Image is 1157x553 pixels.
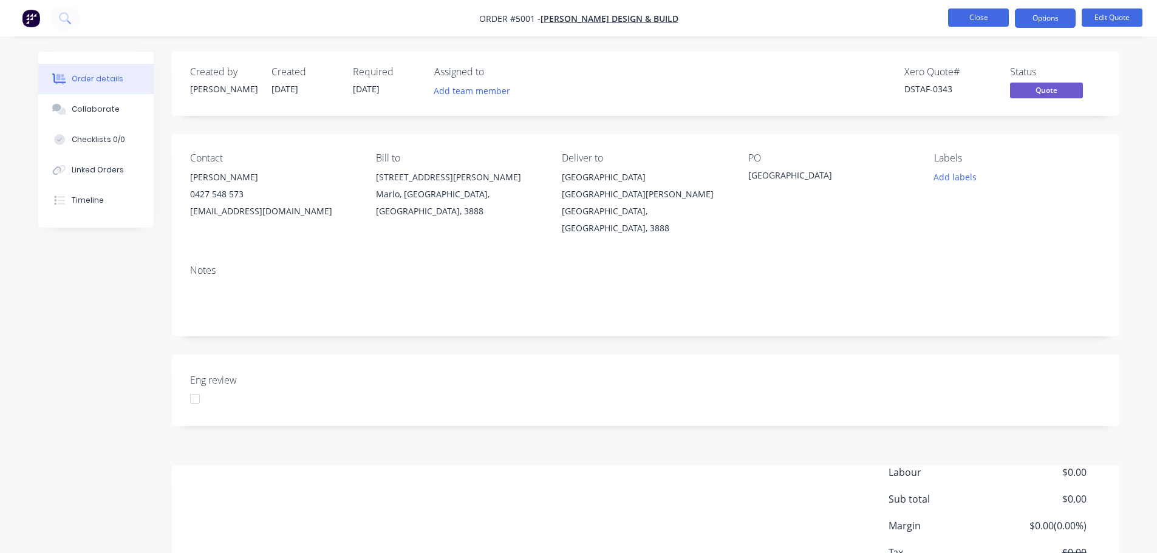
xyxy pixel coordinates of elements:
span: [DATE] [271,83,298,95]
div: PO [748,152,915,164]
span: Margin [889,518,997,533]
div: Notes [190,265,1101,276]
button: Close [948,8,1009,27]
button: Timeline [38,185,154,215]
label: Eng review [190,373,342,387]
div: [PERSON_NAME] [190,169,357,186]
button: Quote [1010,83,1083,101]
button: Add labels [927,169,983,185]
button: Collaborate [38,94,154,124]
span: $0.00 [996,492,1086,506]
div: [PERSON_NAME]0427 548 573[EMAIL_ADDRESS][DOMAIN_NAME] [190,169,357,220]
span: Quote [1010,83,1083,98]
div: Bill to [376,152,542,164]
div: [GEOGRAPHIC_DATA][PERSON_NAME][GEOGRAPHIC_DATA], [GEOGRAPHIC_DATA], 3888 [562,186,728,237]
button: Edit Quote [1082,8,1142,27]
button: Options [1015,8,1076,28]
div: Marlo, [GEOGRAPHIC_DATA], [GEOGRAPHIC_DATA], 3888 [376,186,542,220]
div: DSTAF-0343 [904,83,995,95]
div: [PERSON_NAME] [190,83,257,95]
div: Required [353,66,420,78]
div: 0427 548 573 [190,186,357,203]
div: Contact [190,152,357,164]
button: Add team member [427,83,516,99]
div: [GEOGRAPHIC_DATA] [562,169,728,186]
span: $0.00 ( 0.00 %) [996,518,1086,533]
button: Order details [38,64,154,94]
div: [STREET_ADDRESS][PERSON_NAME] [376,169,542,186]
div: Timeline [72,195,104,206]
div: Created [271,66,338,78]
div: Assigned to [434,66,556,78]
div: [STREET_ADDRESS][PERSON_NAME]Marlo, [GEOGRAPHIC_DATA], [GEOGRAPHIC_DATA], 3888 [376,169,542,220]
span: [DATE] [353,83,380,95]
a: [PERSON_NAME] Design & Build [541,13,678,24]
div: Collaborate [72,104,120,115]
span: Order #5001 - [479,13,541,24]
div: Checklists 0/0 [72,134,125,145]
div: Deliver to [562,152,728,164]
img: Factory [22,9,40,27]
button: Linked Orders [38,155,154,185]
div: Created by [190,66,257,78]
div: Linked Orders [72,165,124,175]
div: Labels [934,152,1101,164]
div: Xero Quote # [904,66,995,78]
span: Sub total [889,492,997,506]
div: Order details [72,73,123,84]
span: $0.00 [996,465,1086,480]
div: [GEOGRAPHIC_DATA][GEOGRAPHIC_DATA][PERSON_NAME][GEOGRAPHIC_DATA], [GEOGRAPHIC_DATA], 3888 [562,169,728,237]
button: Checklists 0/0 [38,124,154,155]
div: [GEOGRAPHIC_DATA] [748,169,900,186]
span: Labour [889,465,997,480]
div: [EMAIL_ADDRESS][DOMAIN_NAME] [190,203,357,220]
button: Add team member [434,83,517,99]
div: Status [1010,66,1101,78]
